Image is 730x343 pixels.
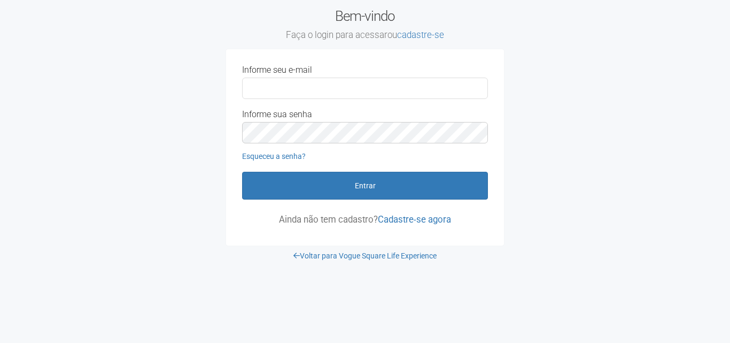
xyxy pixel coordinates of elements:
[226,8,504,41] h2: Bem-vindo
[387,29,444,40] span: ou
[242,172,488,200] button: Entrar
[293,251,437,260] a: Voltar para Vogue Square Life Experience
[397,29,444,40] a: cadastre-se
[226,29,504,41] small: Faça o login para acessar
[242,110,312,119] label: Informe sua senha
[242,215,488,224] p: Ainda não tem cadastro?
[242,65,312,75] label: Informe seu e-mail
[242,152,306,161] a: Esqueceu a senha?
[378,214,451,225] a: Cadastre-se agora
